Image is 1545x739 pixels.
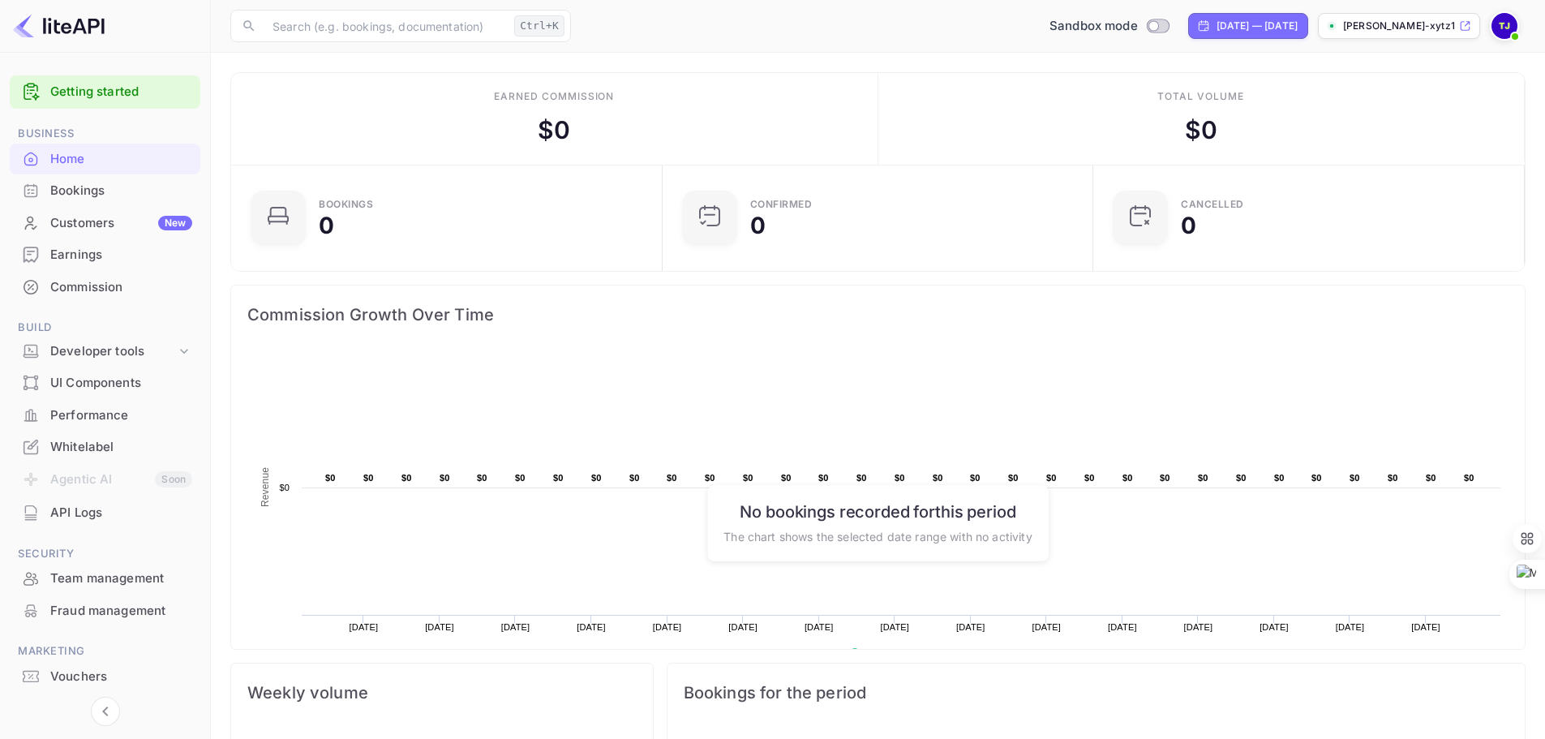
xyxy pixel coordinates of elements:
[1184,622,1213,632] text: [DATE]
[247,680,637,706] span: Weekly volume
[10,319,200,337] span: Build
[50,602,192,621] div: Fraud management
[10,400,200,430] a: Performance
[10,497,200,527] a: API Logs
[50,504,192,522] div: API Logs
[10,272,200,302] a: Commission
[1188,13,1308,39] div: Click to change the date range period
[723,501,1032,521] h6: No bookings recorded for this period
[1185,112,1217,148] div: $ 0
[933,473,943,483] text: $0
[10,175,200,205] a: Bookings
[1084,473,1095,483] text: $0
[91,697,120,726] button: Collapse navigation
[1274,473,1285,483] text: $0
[10,175,200,207] div: Bookings
[1260,622,1289,632] text: [DATE]
[50,668,192,686] div: Vouchers
[577,622,606,632] text: [DATE]
[653,622,682,632] text: [DATE]
[50,246,192,264] div: Earnings
[1491,13,1517,39] img: Trevor James
[10,239,200,269] a: Earnings
[10,208,200,238] a: CustomersNew
[895,473,905,483] text: $0
[494,89,614,104] div: Earned commission
[425,622,454,632] text: [DATE]
[319,214,334,237] div: 0
[247,302,1509,328] span: Commission Growth Over Time
[591,473,602,483] text: $0
[10,545,200,563] span: Security
[629,473,640,483] text: $0
[1350,473,1360,483] text: $0
[363,473,374,483] text: $0
[279,483,290,492] text: $0
[10,432,200,462] a: Whitelabel
[10,432,200,463] div: Whitelabel
[319,200,373,209] div: Bookings
[440,473,450,483] text: $0
[50,342,176,361] div: Developer tools
[50,406,192,425] div: Performance
[723,527,1032,544] p: The chart shows the selected date range with no activity
[1181,214,1196,237] div: 0
[50,150,192,169] div: Home
[970,473,981,483] text: $0
[401,473,412,483] text: $0
[1043,17,1175,36] div: Switch to Production mode
[158,216,192,230] div: New
[10,125,200,143] span: Business
[728,622,757,632] text: [DATE]
[880,622,909,632] text: [DATE]
[325,473,336,483] text: $0
[260,467,271,507] text: Revenue
[1426,473,1436,483] text: $0
[1311,473,1322,483] text: $0
[477,473,487,483] text: $0
[1217,19,1298,33] div: [DATE] — [DATE]
[10,239,200,271] div: Earnings
[667,473,677,483] text: $0
[856,473,867,483] text: $0
[10,563,200,595] div: Team management
[10,400,200,432] div: Performance
[514,15,564,37] div: Ctrl+K
[743,473,753,483] text: $0
[10,337,200,366] div: Developer tools
[1160,473,1170,483] text: $0
[781,473,792,483] text: $0
[10,661,200,693] div: Vouchers
[10,595,200,627] div: Fraud management
[50,438,192,457] div: Whitelabel
[1236,473,1247,483] text: $0
[50,214,192,233] div: Customers
[350,622,379,632] text: [DATE]
[553,473,564,483] text: $0
[956,622,985,632] text: [DATE]
[1464,473,1474,483] text: $0
[1336,622,1365,632] text: [DATE]
[10,272,200,303] div: Commission
[10,208,200,239] div: CustomersNew
[1032,622,1062,632] text: [DATE]
[50,374,192,393] div: UI Components
[1388,473,1398,483] text: $0
[10,367,200,399] div: UI Components
[1411,622,1440,632] text: [DATE]
[50,278,192,297] div: Commission
[750,214,766,237] div: 0
[684,680,1509,706] span: Bookings for the period
[10,367,200,397] a: UI Components
[865,648,907,660] text: Revenue
[1181,200,1244,209] div: CANCELLED
[515,473,526,483] text: $0
[705,473,715,483] text: $0
[805,622,834,632] text: [DATE]
[10,497,200,529] div: API Logs
[10,563,200,593] a: Team management
[13,13,105,39] img: LiteAPI logo
[1157,89,1244,104] div: Total volume
[10,595,200,625] a: Fraud management
[1108,622,1137,632] text: [DATE]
